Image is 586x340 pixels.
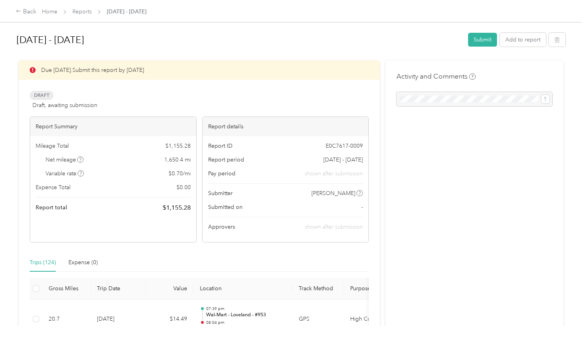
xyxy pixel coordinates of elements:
[208,189,233,197] span: Submitter
[19,60,380,80] div: Due [DATE]. Submit this report by [DATE]
[344,278,403,300] th: Purpose
[46,169,84,178] span: Variable rate
[208,142,233,150] span: Report ID
[326,142,363,150] span: E0C7617-0009
[305,169,363,178] span: shown after submission
[542,296,586,340] iframe: Everlance-gr Chat Button Frame
[468,33,497,47] button: Submit
[323,156,363,164] span: [DATE] - [DATE]
[107,8,146,16] span: [DATE] - [DATE]
[46,156,84,164] span: Net mileage
[292,278,344,300] th: Track Method
[208,156,244,164] span: Report period
[305,224,363,230] span: shown after submission
[208,223,235,231] span: Approvers
[32,101,97,109] span: Draft, awaiting submission
[17,30,463,49] h1: Sep 1 - 30, 2025
[344,300,403,339] td: High Country Beverage
[42,278,91,300] th: Gross Miles
[361,203,363,211] span: -
[193,278,292,300] th: Location
[146,300,193,339] td: $14.49
[206,312,286,319] p: Wal-Mart - Loveland - #953
[42,8,57,15] a: Home
[16,7,36,17] div: Back
[292,300,344,339] td: GPS
[30,258,56,267] div: Trips (124)
[500,33,546,47] button: Add to report
[208,203,243,211] span: Submitted on
[206,320,286,325] p: 08:04 pm
[163,203,191,212] span: $ 1,155.28
[176,183,191,192] span: $ 0.00
[146,278,193,300] th: Value
[68,258,98,267] div: Expense (0)
[169,169,191,178] span: $ 0.70 / mi
[72,8,92,15] a: Reports
[36,183,70,192] span: Expense Total
[396,71,476,81] h4: Activity and Comments
[91,300,146,339] td: [DATE]
[30,91,53,100] span: Draft
[36,203,67,212] span: Report total
[208,169,235,178] span: Pay period
[206,325,286,332] p: Home
[206,306,286,312] p: 07:39 pm
[36,142,69,150] span: Mileage Total
[30,117,196,136] div: Report Summary
[203,117,369,136] div: Report details
[91,278,146,300] th: Trip Date
[165,142,191,150] span: $ 1,155.28
[164,156,191,164] span: 1,650.4 mi
[311,189,355,197] span: [PERSON_NAME]
[42,300,91,339] td: 20.7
